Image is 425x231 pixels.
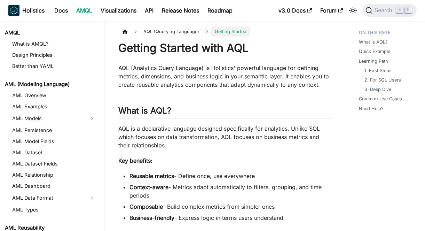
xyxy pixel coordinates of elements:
[10,137,98,146] a: AML Model Fields
[129,214,174,221] strong: Business-friendly
[10,148,98,157] a: AML Dataset
[22,6,45,15] b: Holistics
[129,203,163,210] strong: Composable
[359,95,402,102] a: Common Use Cases
[8,5,45,16] a: HolisticsHolistics
[158,5,203,16] a: Release Notes
[10,39,98,49] a: What is AMQL?
[10,205,98,215] a: AML Types
[274,5,316,16] a: v3.0 Docs
[211,26,250,37] span: Getting Started
[129,184,168,191] strong: Context-aware
[118,26,331,37] nav: Breadcrumbs
[10,192,86,203] a: AML Data Format
[359,105,384,112] a: Need Help?
[118,26,132,37] a: Home page
[359,39,388,45] a: What is AQL?
[118,41,331,55] h1: Getting Started with AQL
[10,113,86,124] a: AML Models
[96,5,141,16] a: Visualizations
[129,214,331,222] li: - Express logic in terms users understand
[118,64,331,89] p: AQL (Analytics Query Language) is Holistics' powerful language for defining metrics, dimensions, ...
[140,26,203,37] span: AQL (Querying Language)
[72,5,96,16] a: AMQL
[3,79,98,89] a: AML (Modeling Language)
[50,5,72,16] a: Docs
[405,7,412,13] kbd: K
[10,102,98,111] a: AML Examples
[86,192,98,203] button: Expand sidebar category 'AML Data Format'
[10,50,98,60] a: Design Principles
[363,4,417,17] button: Search (Command+K)
[129,202,331,211] li: - Build complex metrics from simpler ones
[118,157,152,164] strong: Key benefits:
[10,125,98,135] a: AML Persistence
[129,172,174,179] strong: Reusable metrics
[129,183,331,200] li: - Metrics adapt automatically to filters, grouping, and time periods
[118,124,331,149] p: AQL is a declarative language designed specifically for analytics. Unlike SQL which focuses on da...
[316,5,347,16] a: Forum
[118,106,331,119] h2: What is AQL?
[141,5,158,16] a: API
[10,61,98,71] a: Better than YAML
[364,77,401,83] a: 2. For SQL Users
[359,48,390,55] a: Quick Example
[10,181,98,191] a: AML Dashboard
[10,91,98,100] a: AML Overview
[364,86,391,93] a: 3. Deep Dive
[10,159,98,169] a: AML Dataset Fields
[203,5,237,16] a: Roadmap
[359,58,388,64] a: Learning Path
[372,7,396,14] span: Search
[396,7,403,13] kbd: ⌘
[347,5,359,16] button: Switch between dark and light mode (currently light mode)
[86,113,98,124] button: Expand sidebar category 'AML Models'
[3,28,98,38] a: AMQL
[129,172,331,180] li: - Define once, use everywhere
[10,170,98,180] a: AML Relationship
[8,5,19,16] img: Holistics
[364,67,392,74] a: 1. First Steps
